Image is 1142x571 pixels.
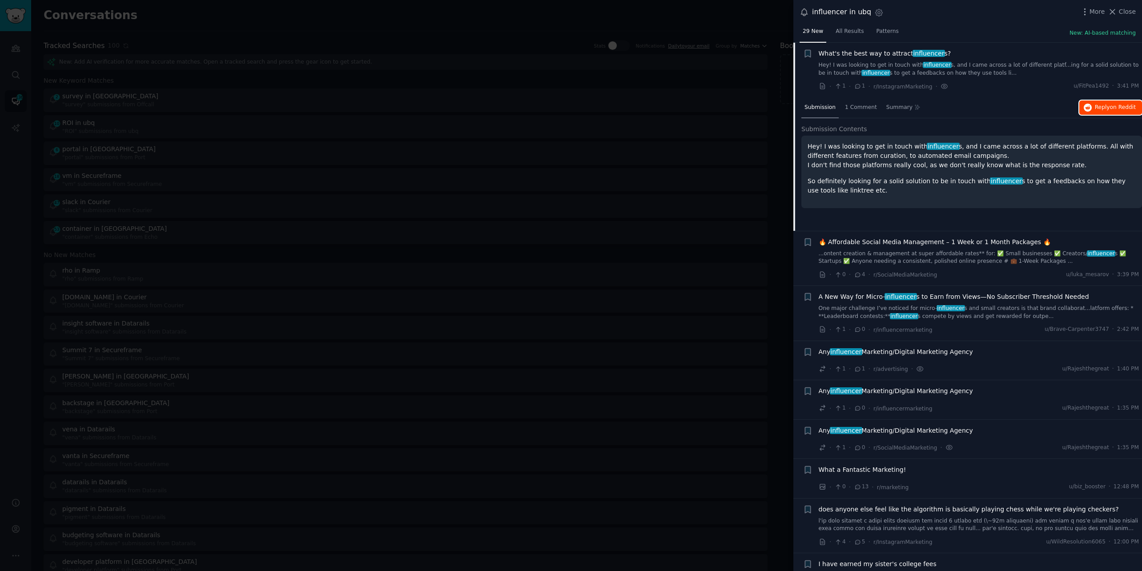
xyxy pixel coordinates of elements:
span: · [849,404,851,413]
span: 1 [854,365,865,373]
span: 1:35 PM [1117,404,1139,412]
span: r/marketing [877,484,909,491]
span: 13 [854,483,869,491]
span: r/influencermarketing [873,406,933,412]
span: influencer [937,305,965,311]
span: · [869,82,870,91]
a: I have earned my sister's college fees [819,559,937,569]
p: So definitely looking for a solid solution to be in touch with s to get a feedbacks on how they u... [808,177,1136,195]
span: influencer [927,143,960,150]
span: · [869,443,870,452]
span: r/InstagramMarketing [873,539,933,545]
a: ...ontent creation & management at super affordable rates** for: ✅ Small businesses ✅ Creators/in... [819,250,1139,265]
span: · [849,325,851,334]
a: What's the best way to attractinfluencers? [819,49,951,58]
span: 1 Comment [845,104,877,112]
button: Close [1108,7,1136,16]
span: · [1112,326,1114,334]
div: influencer in ubq [812,7,871,18]
span: influencer [830,387,863,394]
span: 12:00 PM [1114,538,1139,546]
span: · [1112,404,1114,412]
button: New: AI-based matching [1070,29,1136,37]
span: does anyone else feel like the algorithm is basically playing chess while we're playing checkers? [819,505,1119,514]
span: influencer [885,293,917,300]
a: Hey! I was looking to get in touch withinfluencers, and I came across a lot of different platf...... [819,61,1139,77]
span: · [1112,444,1114,452]
span: · [1109,538,1110,546]
span: · [829,325,831,334]
span: · [936,82,937,91]
span: Reply [1095,104,1136,112]
span: 3:41 PM [1117,82,1139,90]
span: · [1109,483,1110,491]
span: u/luka_mesarov [1066,271,1109,279]
p: Hey! I was looking to get in touch with s, and I came across a lot of different platforms. All wi... [808,142,1136,170]
span: 12:48 PM [1114,483,1139,491]
span: 1:40 PM [1117,365,1139,373]
span: All Results [836,28,864,36]
span: · [849,483,851,492]
span: Summary [886,104,913,112]
span: 3:39 PM [1117,271,1139,279]
span: A New Way for Micro- s to Earn from Views—No Subscriber Threshold Needed [819,292,1089,302]
span: · [869,270,870,279]
span: u/Rajeshthegreat [1062,404,1109,412]
span: influencer [830,427,863,434]
a: One major challenge I’ve noticed for micro-influencers and small creators is that brand collabora... [819,305,1139,320]
span: u/Brave-Carpenter3747 [1045,326,1109,334]
span: 0 [854,444,865,452]
a: A New Way for Micro-influencers to Earn from Views—No Subscriber Threshold Needed [819,292,1089,302]
span: u/FitPea1492 [1074,82,1109,90]
span: 0 [834,271,845,279]
span: 29 New [803,28,823,36]
button: More [1080,7,1105,16]
span: · [1112,271,1114,279]
span: · [1112,365,1114,373]
span: · [940,443,942,452]
span: 4 [854,271,865,279]
span: u/WildResolution6065 [1046,538,1106,546]
span: 1:35 PM [1117,444,1139,452]
span: · [829,537,831,547]
span: · [869,325,870,334]
a: AnyinfluencerMarketing/Digital Marketing Agency [819,386,973,396]
span: 🔥 Affordable Social Media Management – 1 Week or 1 Month Packages 🔥 [819,237,1051,247]
span: What's the best way to attract s? [819,49,951,58]
span: 1 [834,82,845,90]
span: influencer [923,62,952,68]
span: · [849,364,851,374]
a: AnyinfluencerMarketing/Digital Marketing Agency [819,426,973,435]
span: · [849,82,851,91]
span: influencer [861,70,890,76]
span: r/SocialMediaMarketing [873,445,937,451]
span: · [829,82,831,91]
span: 4 [834,538,845,546]
span: u/Rajeshthegreat [1062,444,1109,452]
span: r/InstagramMarketing [873,84,933,90]
span: Any Marketing/Digital Marketing Agency [819,347,973,357]
span: Patterns [877,28,899,36]
span: 1 [834,444,845,452]
span: u/Rajeshthegreat [1062,365,1109,373]
span: · [849,537,851,547]
span: r/advertising [873,366,908,372]
span: 5 [854,538,865,546]
span: · [849,443,851,452]
span: · [872,483,873,492]
span: 1 [834,404,845,412]
span: Submission [804,104,836,112]
span: · [869,364,870,374]
span: on Reddit [1110,104,1136,110]
a: AnyinfluencerMarketing/Digital Marketing Agency [819,347,973,357]
span: u/biz_booster [1069,483,1106,491]
a: What a Fantastic Marketing! [819,465,906,474]
a: All Results [832,24,867,43]
button: Replyon Reddit [1079,101,1142,115]
span: r/SocialMediaMarketing [873,272,937,278]
span: More [1090,7,1105,16]
span: 0 [834,483,845,491]
a: Patterns [873,24,902,43]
